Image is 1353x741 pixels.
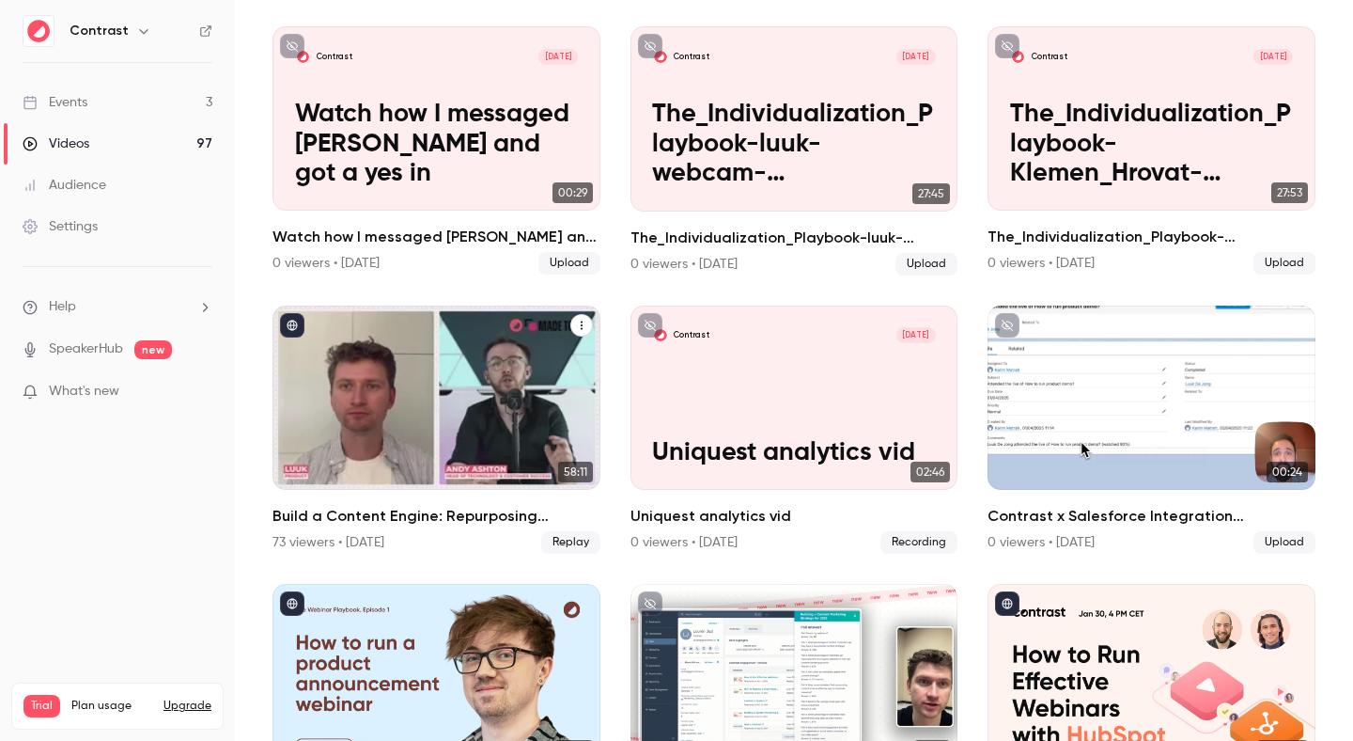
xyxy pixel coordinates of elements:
[896,49,936,65] span: [DATE]
[272,533,384,552] div: 73 viewers • [DATE]
[912,183,950,204] span: 27:45
[630,26,958,275] li: The_Individualization_Playbook-luuk-webcam-00h_00m_00s_251ms-StreamYard
[558,462,593,482] span: 58:11
[988,306,1315,554] li: Contrast x Salesforce Integration Announcement
[652,438,936,468] p: Uniquest analytics vid
[1253,49,1293,65] span: [DATE]
[1271,182,1308,203] span: 27:53
[317,52,352,63] p: Contrast
[630,227,958,249] h2: The_Individualization_Playbook-luuk-webcam-00h_00m_00s_251ms-StreamYard
[630,306,958,554] a: Uniquest analytics vidContrast[DATE]Uniquest analytics vid02:46Uniquest analytics vid0 viewers • ...
[638,591,662,616] button: unpublished
[896,327,936,343] span: [DATE]
[272,254,380,273] div: 0 viewers • [DATE]
[638,313,662,338] button: unpublished
[1010,100,1294,189] p: The_Individualization_Playbook-Klemen_Hrovat-webcam-00h_00m_00s_357ms-StreamYard
[541,531,600,554] span: Replay
[23,93,87,112] div: Events
[674,330,709,341] p: Contrast
[280,591,304,616] button: published
[910,462,950,482] span: 02:46
[880,531,957,554] span: Recording
[652,100,936,189] p: The_Individualization_Playbook-luuk-webcam-00h_00m_00s_251ms-StreamYard
[1253,252,1315,275] span: Upload
[280,34,304,58] button: unpublished
[995,591,1019,616] button: published
[280,313,304,338] button: published
[674,52,709,63] p: Contrast
[630,255,738,274] div: 0 viewers • [DATE]
[272,306,600,554] li: Build a Content Engine: Repurposing Strategies for SaaS Teams
[272,306,600,554] a: 58:11Build a Content Engine: Repurposing Strategies for SaaS Teams73 viewers • [DATE]Replay
[988,254,1095,273] div: 0 viewers • [DATE]
[49,297,76,317] span: Help
[49,382,119,402] span: What's new
[630,533,738,552] div: 0 viewers • [DATE]
[538,49,578,65] span: [DATE]
[988,306,1315,554] a: 00:24Contrast x Salesforce Integration Announcement0 viewers • [DATE]Upload
[995,34,1019,58] button: unpublished
[1032,52,1067,63] p: Contrast
[23,217,98,236] div: Settings
[895,253,957,276] span: Upload
[1267,462,1308,482] span: 00:24
[988,26,1315,275] a: The_Individualization_Playbook-Klemen_Hrovat-webcam-00h_00m_00s_357ms-StreamYardContrast[DATE]The...
[23,176,106,195] div: Audience
[272,26,600,275] a: Watch how I messaged Thibaut and got a yes inContrast[DATE]Watch how I messaged [PERSON_NAME] and...
[638,34,662,58] button: unpublished
[23,695,60,717] span: Trial
[988,226,1315,248] h2: The_Individualization_Playbook-Klemen_Hrovat-webcam-00h_00m_00s_357ms-StreamYard
[272,226,600,248] h2: Watch how I messaged [PERSON_NAME] and got a yes in
[630,26,958,275] a: The_Individualization_Playbook-luuk-webcam-00h_00m_00s_251ms-StreamYardContrast[DATE]The_Individu...
[630,306,958,554] li: Uniquest analytics vid
[70,22,129,40] h6: Contrast
[23,134,89,153] div: Videos
[1253,531,1315,554] span: Upload
[23,16,54,46] img: Contrast
[134,340,172,359] span: new
[23,297,212,317] li: help-dropdown-opener
[538,252,600,275] span: Upload
[49,339,123,359] a: SpeakerHub
[295,100,579,189] p: Watch how I messaged [PERSON_NAME] and got a yes in
[272,26,600,275] li: Watch how I messaged Thibaut and got a yes in
[190,384,212,401] iframe: Noticeable Trigger
[630,505,958,528] h2: Uniquest analytics vid
[995,313,1019,338] button: unpublished
[71,699,152,714] span: Plan usage
[552,182,593,203] span: 00:29
[988,533,1095,552] div: 0 viewers • [DATE]
[988,505,1315,528] h2: Contrast x Salesforce Integration Announcement
[272,505,600,528] h2: Build a Content Engine: Repurposing Strategies for SaaS Teams
[988,26,1315,275] li: The_Individualization_Playbook-Klemen_Hrovat-webcam-00h_00m_00s_357ms-StreamYard
[163,699,211,714] button: Upgrade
